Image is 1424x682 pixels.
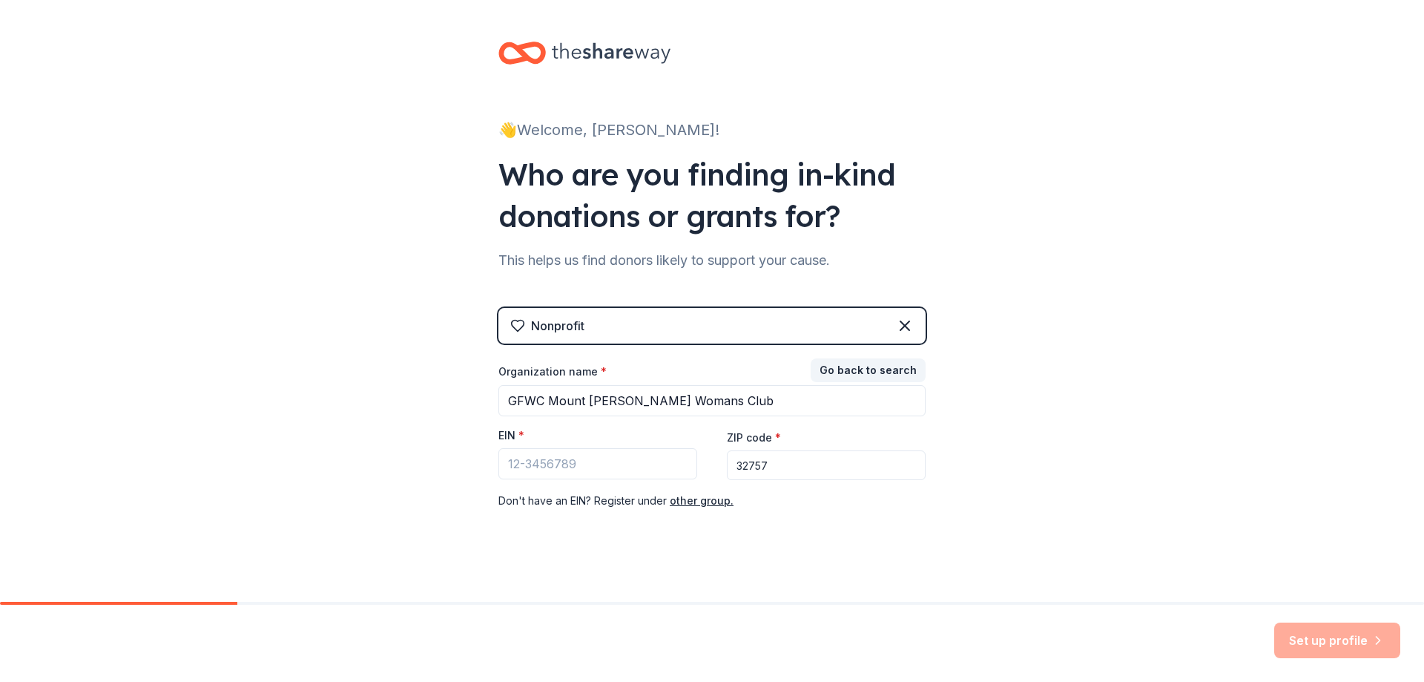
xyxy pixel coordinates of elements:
div: Don ' t have an EIN? Register under [498,492,926,510]
input: American Red Cross [498,385,926,416]
input: 12345 (U.S. only) [727,450,926,480]
button: Go back to search [811,358,926,382]
div: This helps us find donors likely to support your cause. [498,249,926,272]
button: other group. [670,492,734,510]
label: Organization name [498,364,607,379]
input: 12-3456789 [498,448,697,479]
div: 👋 Welcome, [PERSON_NAME]! [498,118,926,142]
label: ZIP code [727,430,781,445]
div: Who are you finding in-kind donations or grants for? [498,154,926,237]
label: EIN [498,428,524,443]
div: Nonprofit [531,317,584,335]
